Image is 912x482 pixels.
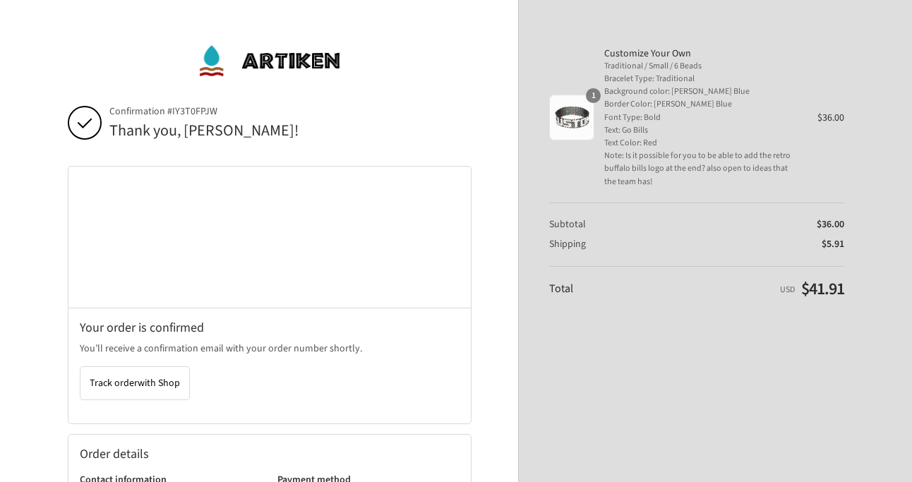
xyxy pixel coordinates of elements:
span: $5.91 [822,237,844,251]
th: Subtotal [549,218,642,231]
span: Total [549,281,573,296]
span: Text Color: Red [604,137,798,150]
button: Track orderwith Shop [80,366,190,400]
p: You’ll receive a confirmation email with your order number shortly. [80,342,460,356]
span: $41.91 [801,277,844,301]
span: USD [780,284,795,296]
span: Track order [90,376,180,390]
span: Note: Is it possible for you to be able to add the retro buffalo bills logo at the end? also open... [604,150,798,188]
h2: Order details [80,446,270,462]
span: Bracelet Type: Traditional [604,73,798,85]
span: 1 [586,88,601,103]
h2: Thank you, [PERSON_NAME]! [109,121,472,141]
span: $36.00 [817,111,844,125]
span: with Shop [138,376,180,390]
span: $36.00 [817,217,844,231]
span: Confirmation #IY3T0FPJW [109,105,472,118]
span: Text: Go Bills [604,124,798,137]
img: ArtiKen [198,40,342,82]
span: Traditional / Small / 6 Beads [604,60,798,73]
span: Font Type: Bold [604,112,798,124]
span: Customize Your Own [604,47,798,60]
span: Shipping [549,237,586,251]
span: Border Color: [PERSON_NAME] Blue [604,98,798,111]
iframe: Google map displaying pin point of shipping address: Nashville, Tennessee [68,167,472,308]
h2: Your order is confirmed [80,320,460,336]
span: Background color: [PERSON_NAME] Blue [604,85,798,98]
img: Customize Your Own - Traditional / Small / 6 Beads [549,95,594,140]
